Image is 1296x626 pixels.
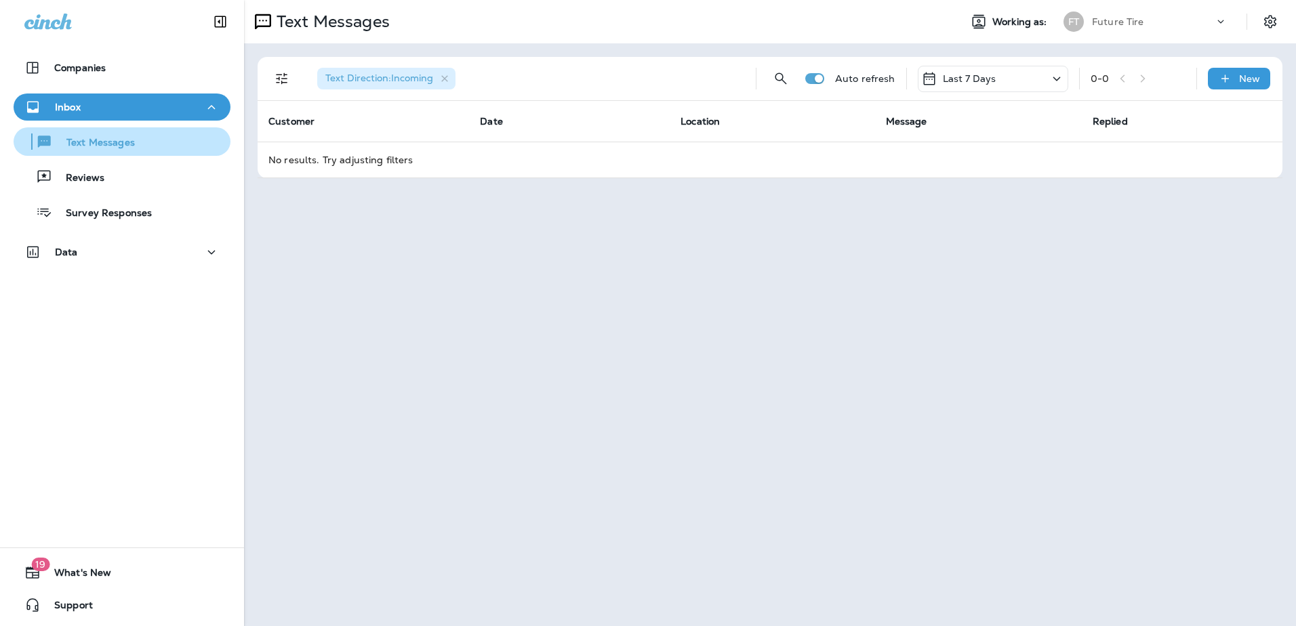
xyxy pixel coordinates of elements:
button: Support [14,591,230,619]
p: Companies [54,62,106,73]
button: Filters [268,65,296,92]
button: Search Messages [767,65,794,92]
p: Text Messages [53,137,135,150]
button: Data [14,238,230,266]
button: Reviews [14,163,230,191]
span: Replied [1093,115,1128,127]
span: Customer [268,115,315,127]
td: No results. Try adjusting filters [258,142,1282,178]
p: Last 7 Days [943,73,996,84]
button: Inbox [14,93,230,121]
span: Text Direction : Incoming [325,72,433,84]
p: New [1239,73,1260,84]
div: 0 - 0 [1091,73,1109,84]
p: Reviews [52,172,104,185]
button: Companies [14,54,230,81]
span: Support [41,600,93,616]
span: Message [886,115,927,127]
button: 19What's New [14,559,230,586]
div: Text Direction:Incoming [317,68,455,89]
p: Future Tire [1092,16,1144,27]
p: Data [55,247,78,257]
button: Collapse Sidebar [201,8,239,35]
span: 19 [31,558,49,571]
p: Inbox [55,102,81,112]
span: What's New [41,567,111,583]
span: Location [681,115,720,127]
button: Survey Responses [14,198,230,226]
button: Settings [1258,9,1282,34]
div: FT [1064,12,1084,32]
span: Date [480,115,503,127]
span: Working as: [992,16,1050,28]
p: Text Messages [271,12,390,32]
p: Auto refresh [835,73,895,84]
button: Text Messages [14,127,230,156]
p: Survey Responses [52,207,152,220]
